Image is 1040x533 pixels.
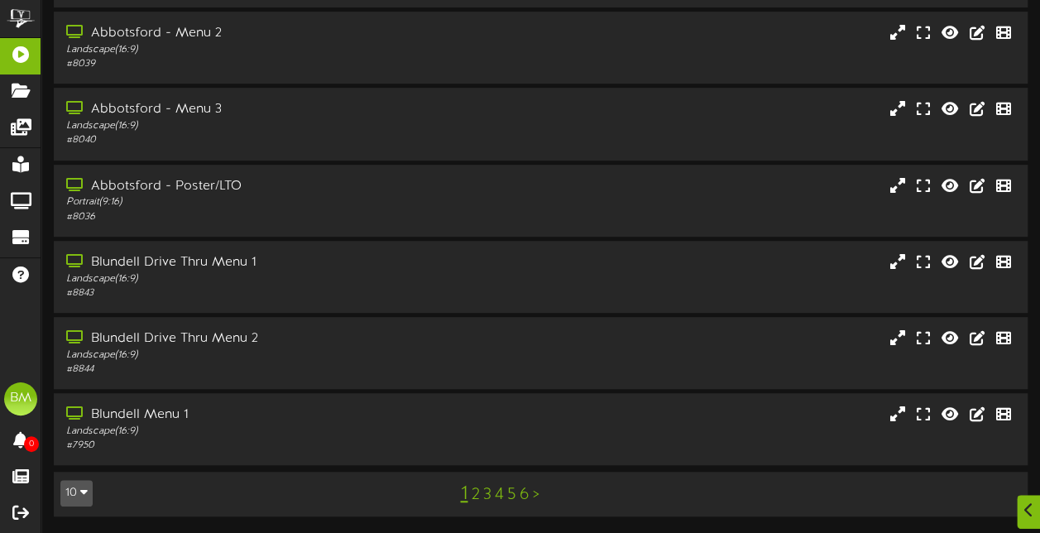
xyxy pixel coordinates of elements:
a: 4 [494,486,503,504]
div: # 8040 [66,133,447,147]
a: 2 [471,486,479,504]
div: Landscape ( 16:9 ) [66,272,447,286]
button: 10 [60,480,93,507]
a: 5 [506,486,515,504]
a: 6 [519,486,529,504]
div: Landscape ( 16:9 ) [66,348,447,363]
div: Landscape ( 16:9 ) [66,425,447,439]
div: Abbotsford - Menu 3 [66,100,447,119]
div: Portrait ( 9:16 ) [66,195,447,209]
div: # 8844 [66,363,447,377]
div: BM [4,382,37,415]
div: Blundell Menu 1 [66,406,447,425]
a: 1 [460,483,467,505]
a: 3 [482,486,491,504]
div: Blundell Drive Thru Menu 1 [66,253,447,272]
div: Abbotsford - Poster/LTO [66,177,447,196]
div: Landscape ( 16:9 ) [66,43,447,57]
div: Landscape ( 16:9 ) [66,119,447,133]
span: 0 [24,436,39,452]
div: # 8036 [66,210,447,224]
div: # 8039 [66,57,447,71]
div: Blundell Drive Thru Menu 2 [66,329,447,348]
div: # 8843 [66,286,447,300]
div: # 7950 [66,439,447,453]
a: > [532,486,539,504]
div: Abbotsford - Menu 2 [66,24,447,43]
